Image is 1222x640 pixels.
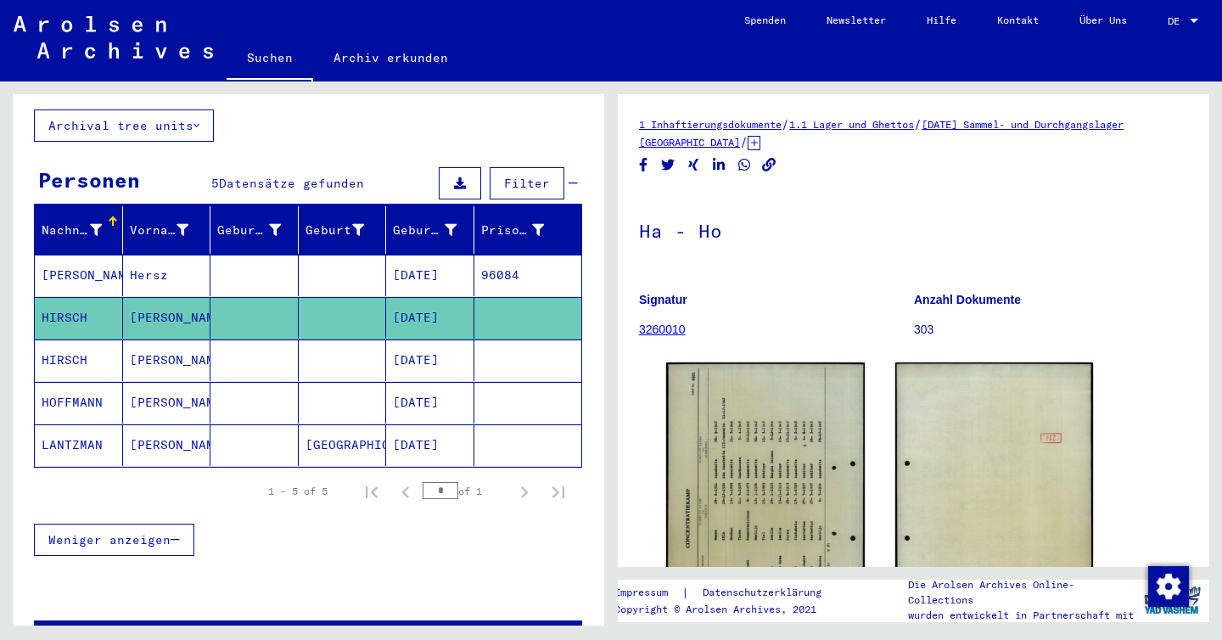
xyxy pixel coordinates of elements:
[386,424,474,466] mat-cell: [DATE]
[789,118,914,131] a: 1.1 Lager und Ghettos
[305,216,386,244] div: Geburt‏
[14,16,213,59] img: Arolsen_neg.svg
[710,154,728,176] button: Share on LinkedIn
[217,216,302,244] div: Geburtsname
[123,206,211,254] mat-header-cell: Vorname
[895,362,1094,640] img: 002.jpg
[130,216,210,244] div: Vorname
[614,584,681,602] a: Impressum
[355,474,389,508] button: First page
[386,255,474,296] mat-cell: [DATE]
[541,474,575,508] button: Last page
[35,297,123,339] mat-cell: HIRSCH
[507,474,541,508] button: Next page
[123,424,211,466] mat-cell: [PERSON_NAME]
[34,109,214,142] button: Archival tree units
[268,484,328,499] div: 1 – 5 of 5
[386,382,474,424] mat-cell: [DATE]
[639,293,687,306] b: Signatur
[914,321,1188,339] p: 303
[908,608,1135,623] p: wurden entwickelt in Partnerschaft mit
[386,206,474,254] mat-header-cell: Geburtsdatum
[639,118,782,131] a: 1 Inhaftierungsdokumente
[217,222,281,239] div: Geburtsname
[48,532,171,547] span: Weniger anzeigen
[305,222,365,239] div: Geburt‏
[123,340,211,381] mat-cell: [PERSON_NAME]
[474,206,582,254] mat-header-cell: Prisoner #
[42,222,102,239] div: Nachname
[490,167,564,199] button: Filter
[481,216,566,244] div: Prisoner #
[313,37,468,78] a: Archiv erkunden
[34,524,194,556] button: Weniger anzeigen
[474,255,582,296] mat-cell: 96084
[299,424,387,466] mat-cell: [GEOGRAPHIC_DATA]
[35,382,123,424] mat-cell: HOFFMANN
[211,176,219,191] span: 5
[389,474,423,508] button: Previous page
[914,293,1021,306] b: Anzahl Dokumente
[1168,15,1186,27] span: DE
[35,340,123,381] mat-cell: HIRSCH
[393,216,478,244] div: Geburtsdatum
[35,255,123,296] mat-cell: [PERSON_NAME]
[740,134,748,149] span: /
[481,222,545,239] div: Prisoner #
[123,382,211,424] mat-cell: [PERSON_NAME]
[639,192,1188,267] h1: Ha - Ho
[666,362,865,640] img: 001.jpg
[386,297,474,339] mat-cell: [DATE]
[908,577,1135,608] p: Die Arolsen Archives Online-Collections
[35,206,123,254] mat-header-cell: Nachname
[42,216,123,244] div: Nachname
[219,176,364,191] span: Datensätze gefunden
[639,323,686,336] a: 3260010
[1148,566,1189,607] img: Zustimmung ändern
[504,176,550,191] span: Filter
[423,483,507,499] div: of 1
[130,222,189,239] div: Vorname
[689,584,842,602] a: Datenschutzerklärung
[782,116,789,132] span: /
[393,222,457,239] div: Geburtsdatum
[914,116,922,132] span: /
[635,154,653,176] button: Share on Facebook
[227,37,313,81] a: Suchen
[38,165,140,195] div: Personen
[35,424,123,466] mat-cell: LANTZMAN
[685,154,703,176] button: Share on Xing
[1141,579,1204,621] img: yv_logo.png
[123,297,211,339] mat-cell: [PERSON_NAME]
[614,602,842,617] p: Copyright © Arolsen Archives, 2021
[210,206,299,254] mat-header-cell: Geburtsname
[614,584,842,602] div: |
[736,154,754,176] button: Share on WhatsApp
[386,340,474,381] mat-cell: [DATE]
[123,255,211,296] mat-cell: Hersz
[659,154,677,176] button: Share on Twitter
[760,154,778,176] button: Copy link
[299,206,387,254] mat-header-cell: Geburt‏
